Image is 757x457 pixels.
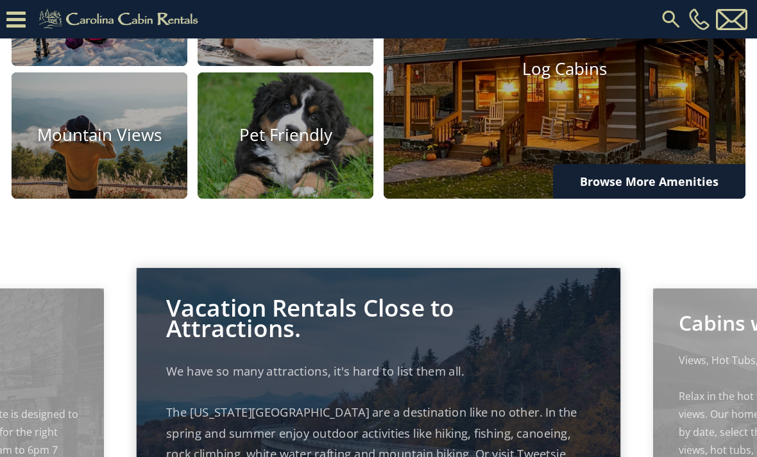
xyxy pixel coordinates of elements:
a: [PHONE_NUMBER] [686,8,713,30]
h4: Log Cabins [384,59,745,79]
p: Vacation Rentals Close to Attractions. [166,297,591,338]
h4: Pet Friendly [198,126,373,145]
h4: Mountain Views [12,126,187,145]
img: search-regular.svg [659,8,683,31]
a: Mountain Views [12,72,187,199]
img: Khaki-logo.png [32,6,209,32]
a: Browse More Amenities [553,164,745,199]
a: Pet Friendly [198,72,373,199]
